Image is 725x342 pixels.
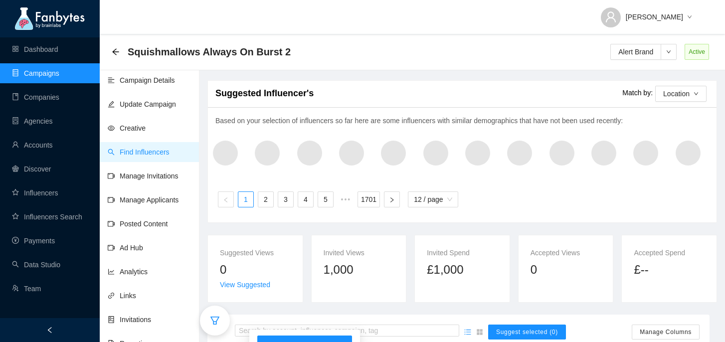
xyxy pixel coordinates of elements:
div: Accepted Views [531,247,601,258]
span: down [694,91,699,97]
span: 0 [220,263,226,276]
button: [PERSON_NAME]down [593,5,700,21]
li: Next 5 Pages [338,191,354,207]
span: Active [685,44,709,60]
a: starInfluencers [12,189,58,197]
span: down [661,49,676,54]
a: line-chartAnalytics [108,268,148,276]
a: starInfluencers Search [12,213,82,221]
a: searchData Studio [12,261,60,269]
a: 2 [258,192,273,207]
a: userAccounts [12,141,53,149]
a: 1 [238,192,253,207]
a: video-cameraAd Hub [108,244,143,252]
span: unordered-list [464,329,471,336]
a: 5 [318,192,333,207]
span: 12 / page [414,192,452,207]
a: bookCompanies [12,93,59,101]
span: £1,000 [427,260,463,279]
span: 1,000 [324,263,354,276]
button: Alert Brand [610,44,661,60]
span: 0 [531,263,537,276]
a: editUpdate Campaign [108,100,176,108]
a: video-cameraPosted Content [108,220,168,228]
a: video-cameraManage Invitations [108,172,179,180]
li: Previous Page [218,191,234,207]
li: 1701 [358,191,380,207]
a: searchFind Influencers [108,148,170,156]
a: linkLinks [108,292,136,300]
div: Invited Views [324,247,394,258]
span: ••• [338,191,354,207]
a: video-cameraManage Applicants [108,196,179,204]
div: Invited Spend [427,247,498,258]
a: hddInvitations [108,316,151,324]
a: appstoreDashboard [12,45,58,53]
li: 2 [258,191,274,207]
span: £-- [634,260,648,279]
button: left [218,191,234,207]
button: down [661,44,677,60]
button: Manage Columns [632,325,700,340]
a: 3 [278,192,293,207]
div: Page Size [408,191,458,207]
span: left [223,197,229,203]
li: 4 [298,191,314,207]
a: eyeCreative [108,124,146,132]
p: Suggested Influencer's [208,86,321,98]
a: 4 [298,192,313,207]
div: Suggested Views [220,247,291,258]
li: Next Page [384,191,400,207]
span: Alert Brand [618,46,653,57]
div: Accepted Spend [634,247,705,258]
div: Back [112,48,120,56]
a: align-leftCampaign Details [108,76,175,84]
span: [PERSON_NAME] [626,11,683,22]
span: arrow-left [112,48,120,56]
a: usergroup-addTeam [12,285,41,293]
li: 3 [278,191,294,207]
span: Squishmallows Always On Burst 2 [128,44,291,60]
span: filter [210,316,220,326]
a: pay-circlePayments [12,237,55,245]
span: user [605,11,617,23]
a: 1701 [358,192,379,207]
span: appstore [476,329,483,336]
div: View Suggested [220,279,291,290]
button: Suggest selected (0) [488,325,566,340]
li: 1 [238,191,254,207]
a: radar-chartDiscover [12,165,51,173]
p: Based on your selection of influencers so far here are some influencers with similar demographics... [208,108,717,134]
span: Manage Columns [640,328,692,336]
a: containerAgencies [12,117,53,125]
li: 5 [318,191,334,207]
p: Match by: [622,86,653,100]
span: down [687,14,692,20]
span: left [46,327,53,334]
span: right [389,197,395,203]
button: right [384,191,400,207]
a: databaseCampaigns [12,69,59,77]
button: Locationdown [655,86,707,102]
span: Location [663,88,690,99]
